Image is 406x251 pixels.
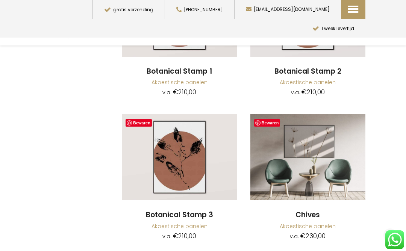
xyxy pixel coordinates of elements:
bdi: 210,00 [173,231,196,240]
span: € [173,231,178,240]
a: Chives [250,210,366,220]
img: Chives [250,114,366,200]
bdi: 210,00 [173,88,196,97]
span: v.a. [162,89,171,96]
span: v.a. [290,233,299,240]
a: Botanical Stamp 2 [250,67,366,77]
a: Botanical Stamp 3 [122,114,237,201]
a: Bewaren [126,119,152,127]
a: Akoestische panelen [151,222,208,230]
span: € [301,88,307,97]
bdi: 230,00 [300,231,326,240]
button: 1 week levertijd [301,19,365,38]
a: Bewaren [254,119,280,127]
a: Botanical Stamp 1 [122,67,237,77]
span: v.a. [162,233,171,240]
a: Botanical Stamp 3 [122,210,237,220]
a: Akoestische panelen [151,79,208,86]
span: v.a. [291,89,300,96]
bdi: 210,00 [301,88,325,97]
span: € [173,88,178,97]
a: Akoestische panelen [280,79,336,86]
a: Akoestische panelen [280,222,336,230]
img: Botanical Stamp 3 [122,114,237,200]
a: Chives [250,114,366,201]
span: € [300,231,306,240]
